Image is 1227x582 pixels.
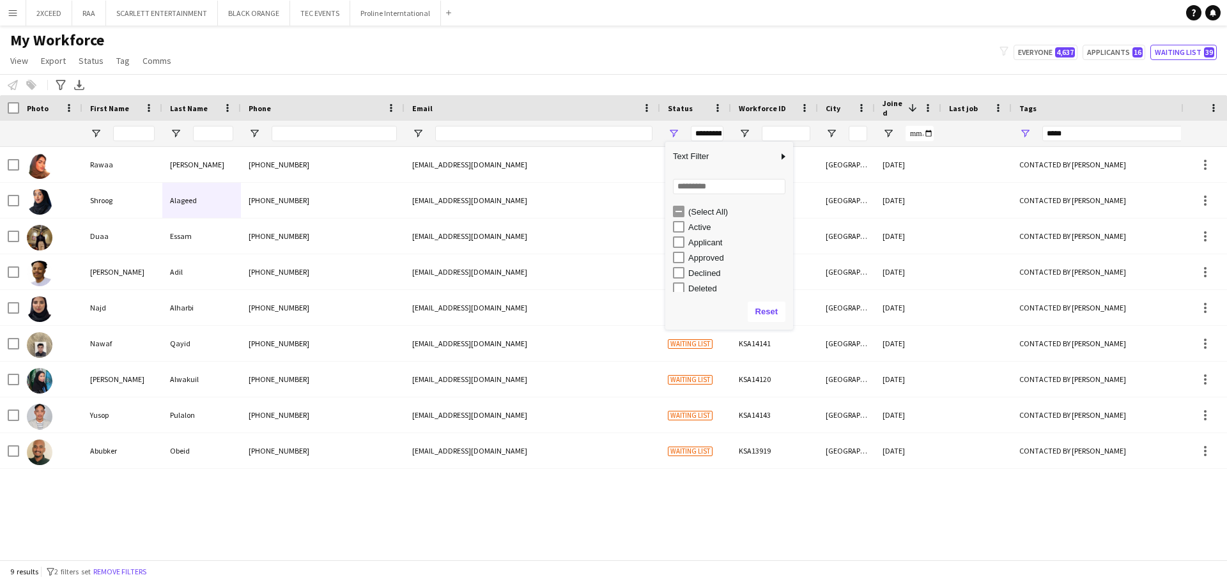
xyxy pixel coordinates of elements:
[668,128,679,139] button: Open Filter Menu
[1132,47,1143,57] span: 16
[883,128,894,139] button: Open Filter Menu
[405,326,660,361] div: [EMAIL_ADDRESS][DOMAIN_NAME]
[82,362,162,397] div: [PERSON_NAME]
[673,179,785,194] input: Search filter values
[412,103,433,113] span: Email
[82,183,162,218] div: Shroog
[818,254,875,289] div: [GEOGRAPHIC_DATA]
[143,55,171,66] span: Comms
[170,128,181,139] button: Open Filter Menu
[54,567,91,576] span: 2 filters set
[1014,45,1077,60] button: Everyone4,637
[668,103,693,113] span: Status
[27,332,52,358] img: Nawaf Qayid
[290,1,350,26] button: TEC EVENTS
[162,218,241,254] div: Essam
[875,362,941,397] div: [DATE]
[688,238,789,247] div: Applicant
[668,375,713,385] span: Waiting list
[82,326,162,361] div: Nawaf
[90,128,102,139] button: Open Filter Menu
[405,362,660,397] div: [EMAIL_ADDRESS][DOMAIN_NAME]
[193,126,233,141] input: Last Name Filter Input
[949,103,978,113] span: Last job
[241,433,405,468] div: [PHONE_NUMBER]
[818,362,875,397] div: [GEOGRAPHIC_DATA]
[1019,103,1037,113] span: Tags
[731,397,818,433] div: KSA14143
[350,1,441,26] button: Proline Interntational
[665,146,778,167] span: Text Filter
[762,126,810,141] input: Workforce ID Filter Input
[249,103,271,113] span: Phone
[10,31,104,50] span: My Workforce
[883,98,903,118] span: Joined
[53,77,68,93] app-action-btn: Advanced filters
[82,218,162,254] div: Duaa
[27,404,52,429] img: Yusop Pulalon
[162,254,241,289] div: Adil
[72,1,106,26] button: RAA
[826,128,837,139] button: Open Filter Menu
[405,183,660,218] div: [EMAIL_ADDRESS][DOMAIN_NAME]
[875,290,941,325] div: [DATE]
[875,183,941,218] div: [DATE]
[27,296,52,322] img: Najd Alharbi
[875,254,941,289] div: [DATE]
[405,218,660,254] div: [EMAIL_ADDRESS][DOMAIN_NAME]
[10,55,28,66] span: View
[668,447,713,456] span: Waiting list
[412,128,424,139] button: Open Filter Menu
[73,52,109,69] a: Status
[111,52,135,69] a: Tag
[731,362,818,397] div: KSA14120
[818,147,875,182] div: [GEOGRAPHIC_DATA]
[849,126,867,141] input: City Filter Input
[1019,128,1031,139] button: Open Filter Menu
[875,147,941,182] div: [DATE]
[36,52,71,69] a: Export
[405,290,660,325] div: [EMAIL_ADDRESS][DOMAIN_NAME]
[162,326,241,361] div: Qayid
[241,183,405,218] div: [PHONE_NUMBER]
[405,433,660,468] div: [EMAIL_ADDRESS][DOMAIN_NAME]
[1083,45,1145,60] button: Applicants16
[27,368,52,394] img: Sarah Alwakuil
[875,433,941,468] div: [DATE]
[688,207,789,217] div: (Select All)
[162,397,241,433] div: Pulalon
[731,433,818,468] div: KSA13919
[668,411,713,420] span: Waiting list
[668,339,713,349] span: Waiting list
[875,326,941,361] div: [DATE]
[739,103,786,113] span: Workforce ID
[162,433,241,468] div: Obeid
[79,55,104,66] span: Status
[91,565,149,579] button: Remove filters
[241,362,405,397] div: [PHONE_NUMBER]
[875,218,941,254] div: [DATE]
[818,397,875,433] div: [GEOGRAPHIC_DATA]
[688,253,789,263] div: Approved
[82,290,162,325] div: Najd
[27,261,52,286] img: Fadi Adil
[27,189,52,215] img: Shroog Alageed
[26,1,72,26] button: 2XCEED
[82,147,162,182] div: Rawaa
[665,142,793,330] div: Column Filter
[435,126,652,141] input: Email Filter Input
[241,326,405,361] div: [PHONE_NUMBER]
[405,397,660,433] div: [EMAIL_ADDRESS][DOMAIN_NAME]
[818,433,875,468] div: [GEOGRAPHIC_DATA]
[748,302,785,322] button: Reset
[818,290,875,325] div: [GEOGRAPHIC_DATA]
[818,183,875,218] div: [GEOGRAPHIC_DATA]
[113,126,155,141] input: First Name Filter Input
[72,77,87,93] app-action-btn: Export XLSX
[826,103,840,113] span: City
[82,254,162,289] div: [PERSON_NAME]
[162,183,241,218] div: Alageed
[90,103,129,113] span: First Name
[818,326,875,361] div: [GEOGRAPHIC_DATA]
[82,433,162,468] div: Abubker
